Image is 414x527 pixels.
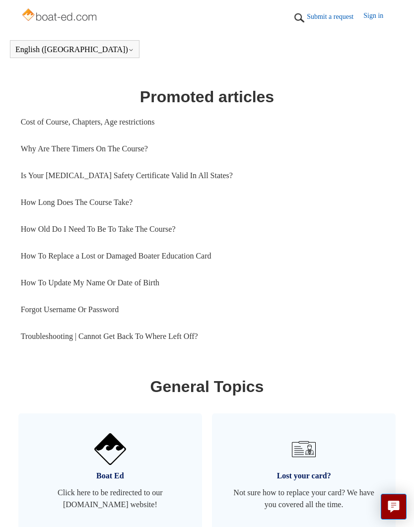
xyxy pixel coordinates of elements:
span: Lost your card? [227,470,381,482]
a: Is Your [MEDICAL_DATA] Safety Certificate Valid In All States? [21,162,394,189]
a: Submit a request [307,11,363,22]
a: Cost of Course, Chapters, Age restrictions [21,109,394,135]
img: 01HZPCYVT14CG9T703FEE4SFXC [288,433,320,465]
span: Not sure how to replace your card? We have you covered all the time. [227,487,381,511]
a: How Long Does The Course Take? [21,189,394,216]
button: English ([GEOGRAPHIC_DATA]) [15,45,134,54]
a: How Old Do I Need To Be To Take The Course? [21,216,394,243]
img: Boat-Ed Help Center home page [21,6,100,26]
img: 01HZPCYVNCVF44JPJQE4DN11EA [94,433,126,465]
h1: General Topics [21,375,394,398]
a: How To Replace a Lost or Damaged Boater Education Card [21,243,394,269]
a: Forgot Username Or Password [21,296,394,323]
button: Live chat [381,494,407,520]
a: Troubleshooting | Cannot Get Back To Where Left Off? [21,323,394,350]
a: How To Update My Name Or Date of Birth [21,269,394,296]
span: Click here to be redirected to our [DOMAIN_NAME] website! [33,487,187,511]
img: 01HZPCYTXV3JW8MJV9VD7EMK0H [292,10,307,25]
span: Boat Ed [33,470,187,482]
h1: Promoted articles [21,85,394,109]
a: Sign in [363,10,393,25]
a: Why Are There Timers On The Course? [21,135,394,162]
